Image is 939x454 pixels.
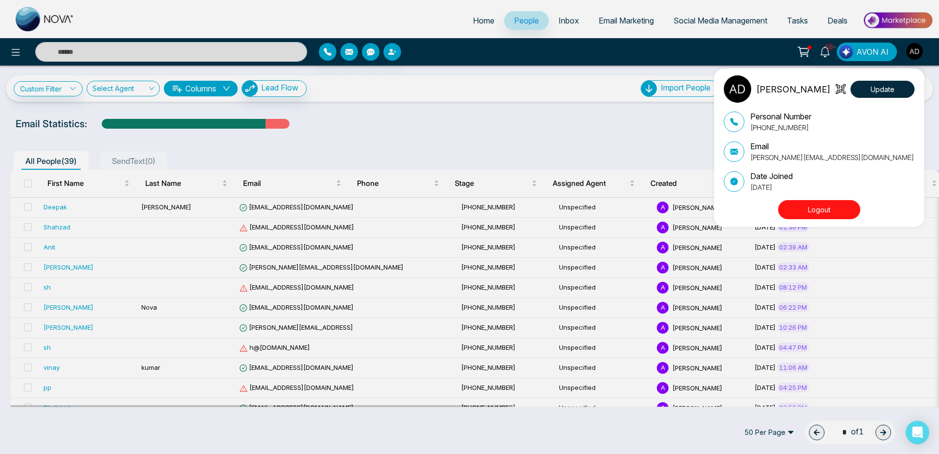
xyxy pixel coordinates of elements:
[750,182,793,192] p: [DATE]
[750,140,914,152] p: Email
[778,200,860,219] button: Logout
[850,81,915,98] button: Update
[750,111,811,122] p: Personal Number
[750,170,793,182] p: Date Joined
[750,152,914,162] p: [PERSON_NAME][EMAIL_ADDRESS][DOMAIN_NAME]
[756,83,830,96] p: [PERSON_NAME]
[906,421,929,444] div: Open Intercom Messenger
[750,122,811,133] p: [PHONE_NUMBER]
